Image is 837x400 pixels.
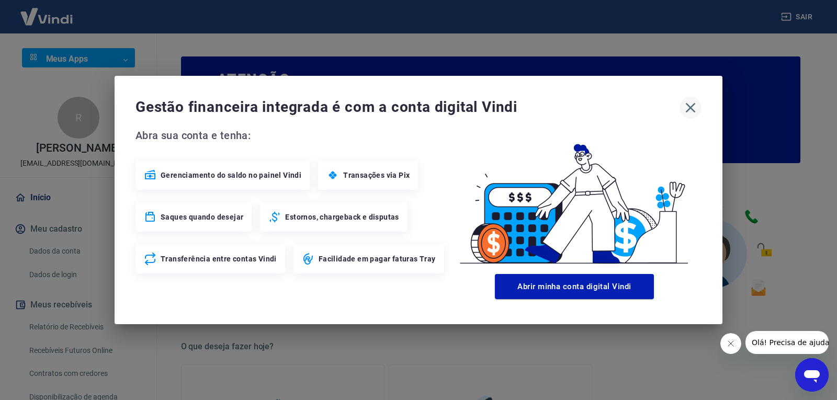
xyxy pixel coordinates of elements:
[6,7,88,16] span: Olá! Precisa de ajuda?
[745,331,829,354] iframe: Mensagem da empresa
[161,170,301,180] span: Gerenciamento do saldo no painel Vindi
[135,97,680,118] span: Gestão financeira integrada é com a conta digital Vindi
[795,358,829,392] iframe: Botão para abrir a janela de mensagens
[161,212,243,222] span: Saques quando desejar
[720,333,741,354] iframe: Fechar mensagem
[285,212,399,222] span: Estornos, chargeback e disputas
[343,170,410,180] span: Transações via Pix
[447,127,702,270] img: Good Billing
[135,127,447,144] span: Abra sua conta e tenha:
[319,254,436,264] span: Facilidade em pagar faturas Tray
[161,254,277,264] span: Transferência entre contas Vindi
[495,274,654,299] button: Abrir minha conta digital Vindi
